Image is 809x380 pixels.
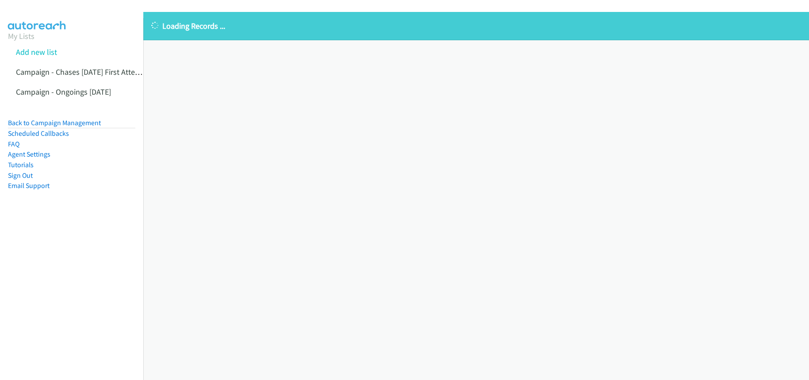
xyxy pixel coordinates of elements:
[8,171,33,180] a: Sign Out
[8,140,19,148] a: FAQ
[8,119,101,127] a: Back to Campaign Management
[8,129,69,138] a: Scheduled Callbacks
[8,31,35,41] a: My Lists
[8,161,34,169] a: Tutorials
[8,181,50,190] a: Email Support
[8,150,50,158] a: Agent Settings
[16,47,57,57] a: Add new list
[16,67,152,77] a: Campaign - Chases [DATE] First Attempts
[16,87,111,97] a: Campaign - Ongoings [DATE]
[151,20,801,32] p: Loading Records ...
